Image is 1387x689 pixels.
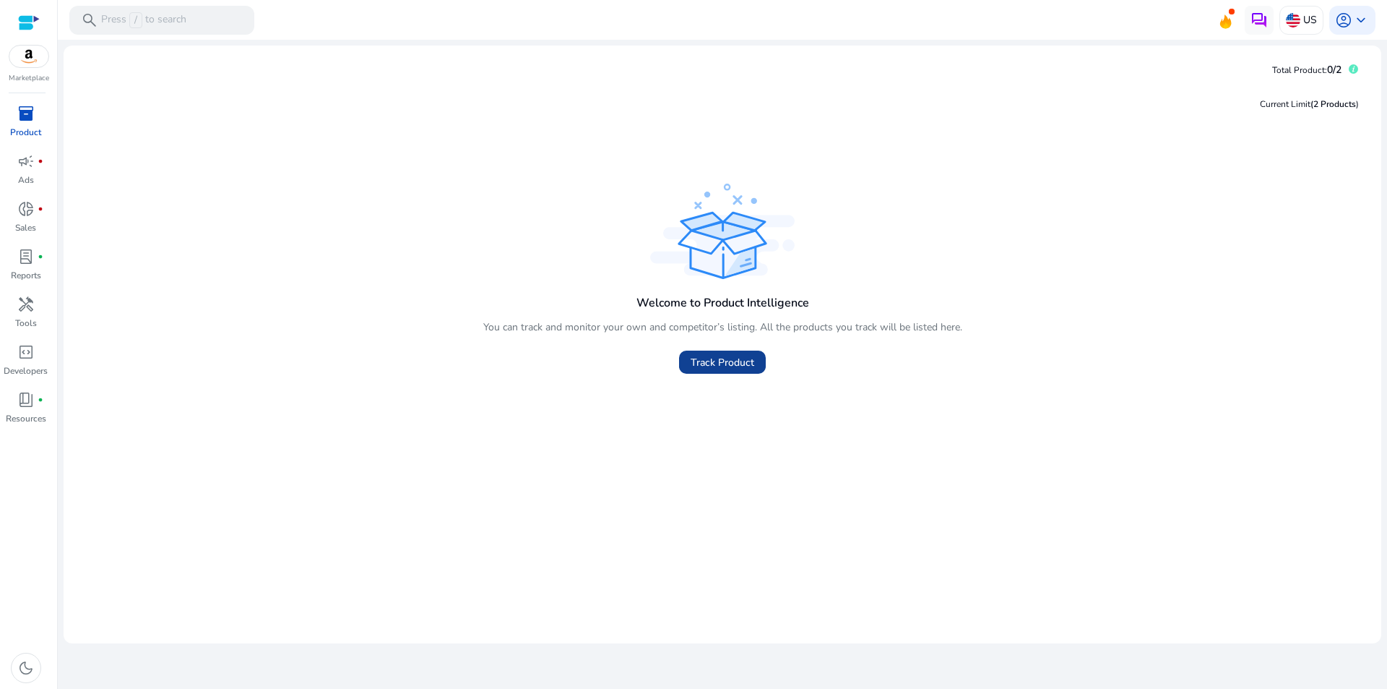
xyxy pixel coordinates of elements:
p: You can track and monitor your own and competitor’s listing. All the products you track will be l... [483,320,962,335]
p: Marketplace [9,73,49,84]
span: code_blocks [17,343,35,361]
span: fiber_manual_record [38,158,43,164]
p: Product [10,126,41,139]
span: fiber_manual_record [38,397,43,403]
p: Developers [4,364,48,377]
span: (2 Products [1310,98,1356,110]
span: dark_mode [17,659,35,677]
span: campaign [17,153,35,170]
span: 0/2 [1327,63,1341,77]
span: lab_profile [17,248,35,265]
p: Sales [15,221,36,234]
p: US [1303,7,1317,33]
span: account_circle [1335,12,1352,29]
span: inventory_2 [17,105,35,122]
span: fiber_manual_record [38,206,43,212]
span: fiber_manual_record [38,254,43,260]
span: Track Product [691,355,754,370]
span: keyboard_arrow_down [1352,12,1370,29]
span: search [81,12,98,29]
p: Reports [11,269,41,282]
p: Press to search [101,12,186,28]
h4: Welcome to Product Intelligence [636,296,809,310]
span: donut_small [17,200,35,218]
span: handyman [17,296,35,313]
span: book_4 [17,391,35,408]
span: / [129,12,142,28]
div: Current Limit ) [1260,98,1359,111]
img: track_product.svg [650,184,795,279]
img: amazon.svg [9,46,48,67]
span: Total Product: [1272,64,1327,76]
p: Resources [6,412,46,425]
p: Tools [15,317,37,330]
img: us.svg [1286,13,1300,27]
p: Ads [18,174,34,187]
